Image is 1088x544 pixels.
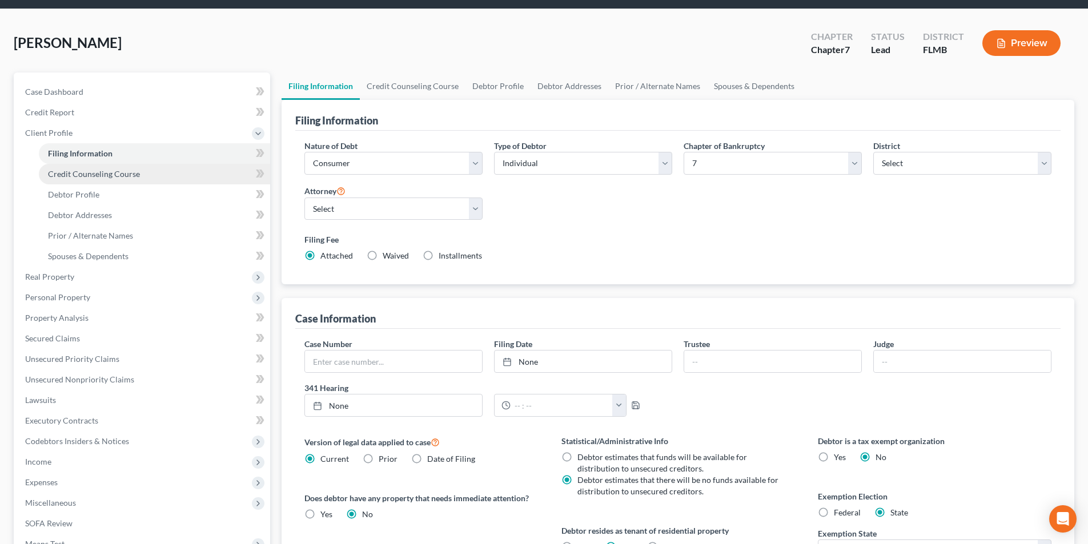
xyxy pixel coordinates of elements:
a: Credit Counseling Course [360,72,465,100]
label: Trustee [684,338,710,350]
label: Statistical/Administrative Info [561,435,795,447]
label: District [873,140,900,152]
span: Client Profile [25,128,73,138]
span: Debtor Addresses [48,210,112,220]
span: Unsecured Nonpriority Claims [25,374,134,384]
span: No [876,452,886,462]
input: -- [684,350,861,372]
span: Debtor Profile [48,190,99,199]
span: Codebtors Insiders & Notices [25,436,129,446]
span: Expenses [25,477,58,487]
input: -- : -- [511,394,613,416]
a: Case Dashboard [16,82,270,102]
label: Filing Fee [304,233,1051,245]
a: Unsecured Priority Claims [16,349,270,369]
span: Credit Counseling Course [48,169,140,179]
span: Attached [320,251,353,260]
a: Debtor Addresses [39,205,270,225]
a: None [305,394,482,416]
span: Real Property [25,272,74,281]
label: Does debtor have any property that needs immediate attention? [304,492,538,504]
a: None [495,350,672,372]
span: Debtor estimates that funds will be available for distribution to unsecured creditors. [577,452,747,473]
label: Type of Debtor [494,140,547,152]
a: Executory Contracts [16,410,270,431]
label: Attorney [304,184,346,198]
span: State [890,507,908,517]
a: Prior / Alternate Names [39,225,270,246]
div: Lead [871,43,905,57]
label: Judge [873,338,894,350]
span: Executory Contracts [25,416,98,425]
span: [PERSON_NAME] [14,34,122,51]
div: FLMB [923,43,964,57]
a: Spouses & Dependents [707,72,801,100]
div: Status [871,30,905,43]
label: Case Number [304,338,352,350]
label: Exemption State [818,527,877,539]
label: Debtor resides as tenant of residential property [561,525,795,537]
a: Credit Report [16,102,270,123]
button: Preview [982,30,1061,56]
span: Installments [439,251,482,260]
span: Lawsuits [25,395,56,405]
div: Case Information [295,312,376,325]
a: Filing Information [39,143,270,164]
span: Miscellaneous [25,498,76,507]
span: Waived [383,251,409,260]
a: Secured Claims [16,328,270,349]
span: Yes [834,452,846,462]
a: SOFA Review [16,513,270,534]
a: Debtor Profile [465,72,531,100]
span: Debtor estimates that there will be no funds available for distribution to unsecured creditors. [577,475,778,496]
span: Property Analysis [25,313,89,323]
span: Credit Report [25,107,74,117]
a: Debtor Addresses [531,72,608,100]
span: Personal Property [25,292,90,302]
label: Debtor is a tax exempt organization [818,435,1051,447]
span: Yes [320,509,332,519]
div: Open Intercom Messenger [1049,505,1077,533]
a: Spouses & Dependents [39,246,270,267]
input: -- [874,350,1051,372]
span: Current [320,454,349,464]
label: 341 Hearing [299,382,678,394]
a: Credit Counseling Course [39,164,270,184]
label: Exemption Election [818,490,1051,502]
div: Chapter [811,30,853,43]
span: Federal [834,507,861,517]
span: Secured Claims [25,333,80,343]
span: SOFA Review [25,518,73,528]
span: Spouses & Dependents [48,251,129,261]
span: Income [25,457,51,466]
a: Filing Information [282,72,360,100]
input: Enter case number... [305,350,482,372]
span: No [362,509,373,519]
div: Filing Information [295,114,378,127]
span: Unsecured Priority Claims [25,354,119,364]
label: Filing Date [494,338,532,350]
span: Filing Information [48,148,113,158]
a: Unsecured Nonpriority Claims [16,369,270,390]
label: Chapter of Bankruptcy [684,140,765,152]
span: Date of Filing [427,454,475,464]
a: Debtor Profile [39,184,270,205]
span: Prior [379,454,398,464]
div: Chapter [811,43,853,57]
span: Prior / Alternate Names [48,231,133,240]
label: Version of legal data applied to case [304,435,538,449]
a: Property Analysis [16,308,270,328]
a: Prior / Alternate Names [608,72,707,100]
label: Nature of Debt [304,140,358,152]
span: 7 [845,44,850,55]
div: District [923,30,964,43]
a: Lawsuits [16,390,270,410]
span: Case Dashboard [25,87,83,96]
